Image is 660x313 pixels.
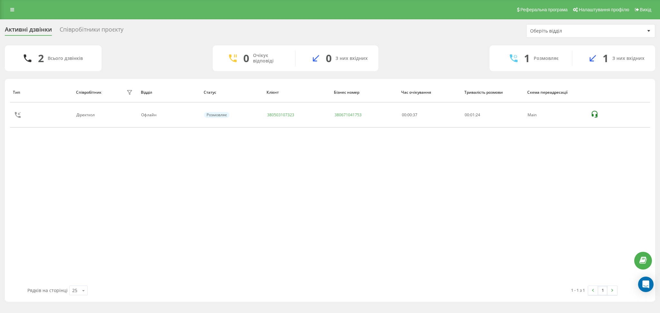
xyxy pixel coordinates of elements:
div: 1 [603,52,608,64]
a: 380671041753 [335,112,362,118]
div: Відділ [141,90,198,95]
div: З них вхідних [612,56,645,61]
div: Розмовляє [204,112,229,118]
div: 1 - 1 з 1 [571,287,585,293]
span: Налаштування профілю [579,7,629,12]
div: 25 [72,287,77,294]
div: Статус [204,90,260,95]
span: 01 [470,112,475,118]
div: Співробітник [76,90,102,95]
span: 24 [476,112,480,118]
div: Оберіть відділ [530,28,607,34]
div: Офлайн [141,113,197,117]
div: Діректкол [76,113,96,117]
div: Схема переадресації [527,90,584,95]
div: 0 [243,52,249,64]
div: 2 [38,52,44,64]
div: Розмовляє [534,56,558,61]
a: 380503107323 [267,112,294,118]
div: Клієнт [267,90,328,95]
span: Вихід [640,7,651,12]
span: Рядків на сторінці [27,287,68,293]
div: Час очікування [401,90,458,95]
div: Очікує відповіді [253,53,286,64]
div: Тривалість розмови [464,90,521,95]
div: Main [528,113,583,117]
div: 1 [524,52,530,64]
div: 00:00:37 [402,113,458,117]
a: 1 [598,286,607,295]
span: 00 [465,112,469,118]
div: Всього дзвінків [48,56,83,61]
div: Бізнес номер [334,90,395,95]
span: Реферальна програма [520,7,568,12]
div: 0 [326,52,332,64]
div: З них вхідних [335,56,368,61]
div: Активні дзвінки [5,26,52,36]
div: Співробітники проєкту [60,26,123,36]
div: Open Intercom Messenger [638,277,654,292]
div: Тип [13,90,70,95]
div: : : [465,113,480,117]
